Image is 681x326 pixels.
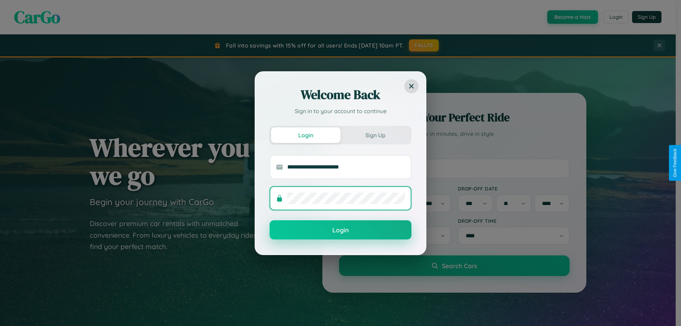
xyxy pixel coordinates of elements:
p: Sign in to your account to continue [270,107,411,115]
div: Give Feedback [672,149,677,177]
h2: Welcome Back [270,86,411,103]
button: Sign Up [340,127,410,143]
button: Login [270,220,411,239]
button: Login [271,127,340,143]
